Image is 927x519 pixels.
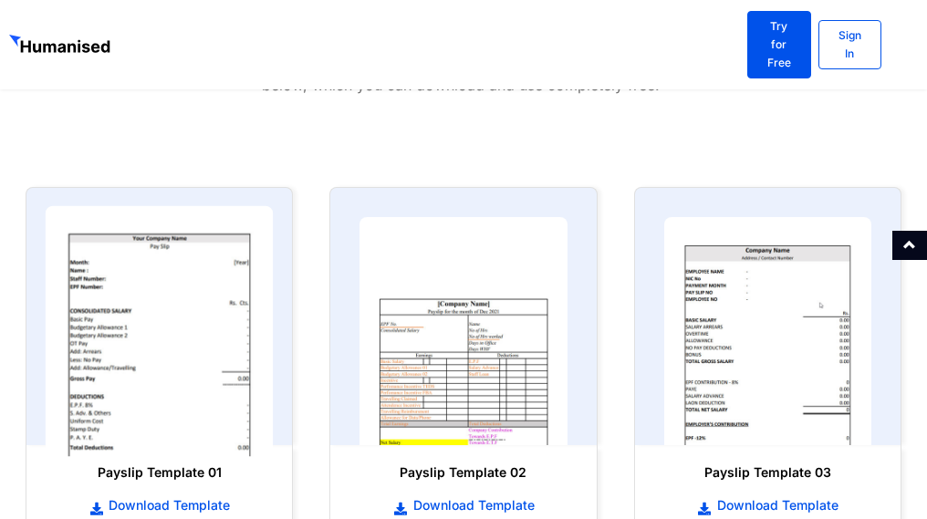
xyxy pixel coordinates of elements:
img: payslip template [664,217,871,445]
h6: Payslip Template 02 [349,463,578,482]
span: Download Template [409,496,535,514]
a: Download Template [45,495,274,515]
a: Try for Free [747,11,810,78]
h6: Payslip Template 03 [653,463,882,482]
a: Sign In [818,20,881,69]
span: Download Template [713,496,838,514]
img: payslip template [359,217,567,445]
h6: Payslip Template 01 [45,463,274,482]
img: GetHumanised Logo [9,35,113,57]
span: Download Template [104,496,230,514]
a: Download Template [349,495,578,515]
img: payslip template [46,205,274,456]
a: Download Template [653,495,882,515]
